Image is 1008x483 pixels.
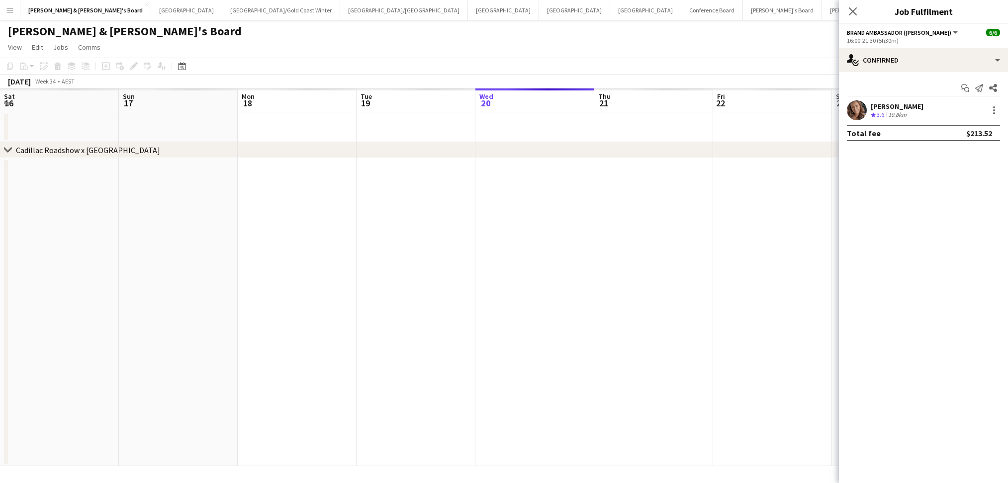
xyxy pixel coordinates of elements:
div: [PERSON_NAME] [871,102,923,111]
button: [GEOGRAPHIC_DATA]/[GEOGRAPHIC_DATA] [340,0,468,20]
button: Brand Ambassador ([PERSON_NAME]) [847,29,959,36]
div: Confirmed [839,48,1008,72]
span: Brand Ambassador (Mon - Fri) [847,29,951,36]
div: Total fee [847,128,881,138]
button: [PERSON_NAME] & [PERSON_NAME]'s Board [822,0,949,20]
button: [PERSON_NAME]'s Board [743,0,822,20]
span: 6/6 [986,29,1000,36]
div: 16:00-21:30 (5h30m) [847,37,1000,44]
button: [GEOGRAPHIC_DATA] [539,0,610,20]
button: [GEOGRAPHIC_DATA] [610,0,681,20]
button: [GEOGRAPHIC_DATA] [151,0,222,20]
h3: Job Fulfilment [839,5,1008,18]
button: Conference Board [681,0,743,20]
button: [GEOGRAPHIC_DATA]/Gold Coast Winter [222,0,340,20]
button: [GEOGRAPHIC_DATA] [468,0,539,20]
button: [PERSON_NAME] & [PERSON_NAME]'s Board [20,0,151,20]
div: $213.52 [966,128,992,138]
div: 10.8km [886,111,909,119]
span: 3.6 [877,111,884,118]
